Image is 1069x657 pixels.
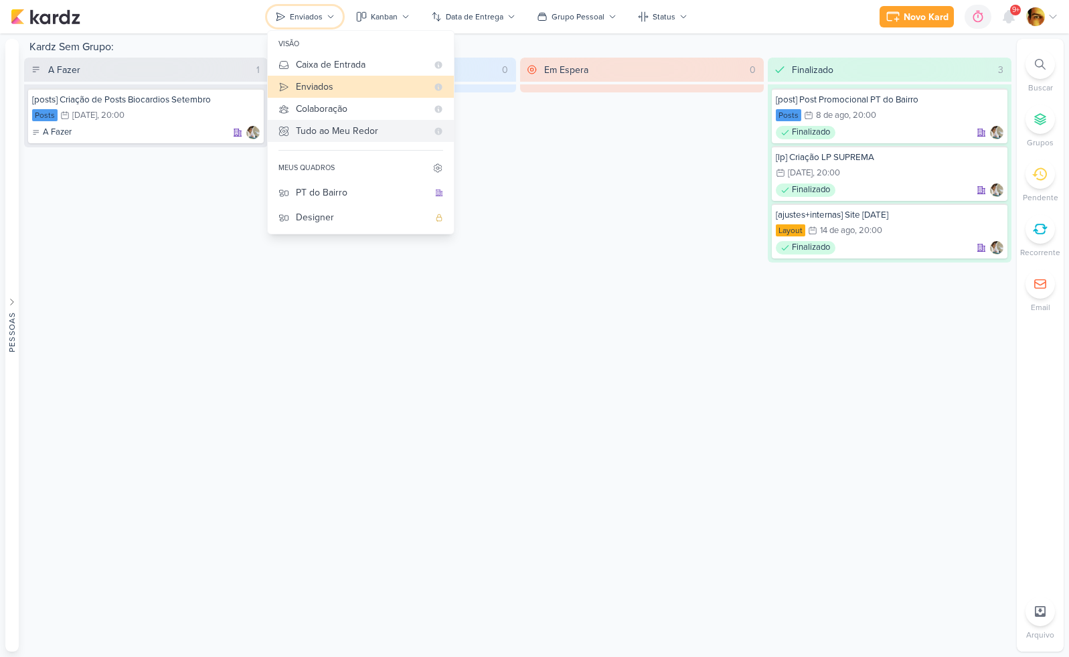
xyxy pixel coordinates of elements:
img: Raphael Simas [990,241,1003,254]
div: quadro pessoal [435,214,443,222]
div: visão [268,35,454,54]
button: Tudo ao Meu Redor [268,120,454,142]
div: Finalizado [792,63,833,77]
p: Buscar [1028,82,1053,94]
div: 8 de ago [816,111,849,120]
div: Pessoas [6,311,18,352]
img: Raphael Simas [990,184,1003,197]
p: Finalizado [792,184,830,197]
div: 14 de ago [820,226,855,235]
div: Posts [32,109,58,121]
div: Tudo ao Meu Redor [296,124,427,138]
span: 9+ [1012,5,1019,15]
p: Recorrente [1020,246,1060,259]
div: [posts] Criação de Posts Biocardios Setembro [32,94,260,106]
div: PT do Bairro [296,186,428,200]
p: Pendente [1023,192,1058,204]
img: Raphael Simas [246,126,260,139]
div: [DATE] [788,169,813,177]
p: A Fazer [43,126,72,139]
p: Finalizado [792,241,830,254]
div: Novo Kard [904,10,949,24]
img: Raphael Simas [990,126,1003,139]
div: [ajustes+internas] Site Festa Junina [776,209,1003,221]
div: , 20:00 [97,111,125,120]
div: Responsável: Raphael Simas [246,126,260,139]
div: 0 [744,63,761,77]
div: Finalizado [776,241,835,254]
div: quadro da organização [435,189,443,197]
div: Responsável: Raphael Simas [990,184,1003,197]
img: Leandro Guedes [1026,7,1045,26]
button: Enviados [268,76,454,98]
p: Arquivo [1026,629,1054,641]
div: Em Espera [544,63,588,77]
div: Finalizado [776,126,835,139]
p: Grupos [1027,137,1054,149]
p: Email [1031,301,1050,313]
li: Ctrl + F [1017,50,1064,94]
div: meus quadros [278,163,335,173]
img: kardz.app [11,9,80,25]
div: Finalizado [776,184,835,197]
div: Designer [296,210,428,224]
div: Colaboração [296,102,427,116]
div: Enviados [296,80,427,94]
div: , 20:00 [813,169,840,177]
div: Kardz Sem Grupo: [24,39,1011,58]
div: [post] Post Promocional PT do Bairro [776,94,1003,106]
div: 3 [993,63,1009,77]
div: 1 [251,63,265,77]
div: A Fazer [32,126,72,139]
div: 0 [497,63,513,77]
div: Caixa de Entrada [296,58,427,72]
div: Layout [776,224,805,236]
button: PT do Bairro [268,180,454,205]
div: , 20:00 [849,111,876,120]
button: Designer [268,205,454,230]
div: , 20:00 [855,226,882,235]
button: Caixa de Entrada [268,54,454,76]
div: Responsável: Raphael Simas [990,126,1003,139]
button: Colaboração [268,98,454,120]
div: Posts [776,109,801,121]
div: [DATE] [72,111,97,120]
button: Novo Kard [880,6,954,27]
p: Finalizado [792,126,830,139]
div: Responsável: Raphael Simas [990,241,1003,254]
div: A Fazer [48,63,80,77]
button: Pessoas [5,39,19,652]
div: [lp] Criação LP SUPREMA [776,151,1003,163]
